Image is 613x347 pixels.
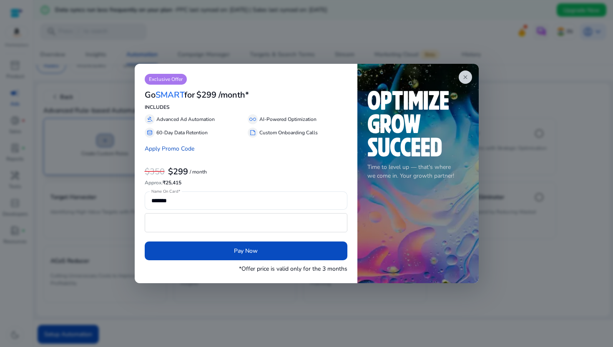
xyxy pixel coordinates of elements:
span: gavel [146,116,153,123]
p: 60-Day Data Retention [156,129,208,136]
p: / month [190,169,207,175]
h3: $350 [145,167,165,177]
iframe: Secure card payment input frame [149,214,343,231]
p: AI-Powered Optimization [259,116,317,123]
mat-label: Name On Card [151,189,178,194]
a: Apply Promo Code [145,145,194,153]
span: close [462,74,469,80]
span: SMART [156,89,184,101]
p: *Offer price is valid only for the 3 months [239,264,347,273]
p: Exclusive Offer [145,74,187,85]
p: Advanced Ad Automation [156,116,215,123]
p: INCLUDES [145,103,347,111]
span: all_inclusive [249,116,256,123]
h6: ₹25,415 [145,180,347,186]
p: Custom Onboarding Calls [259,129,318,136]
span: Pay Now [234,246,258,255]
p: Time to level up — that's where we come in. Your growth partner! [367,163,469,180]
span: summarize [249,129,256,136]
h3: $299 /month* [196,90,249,100]
span: Approx. [145,179,163,186]
button: Pay Now [145,241,347,260]
h3: Go for [145,90,195,100]
span: database [146,129,153,136]
b: $299 [168,166,188,177]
